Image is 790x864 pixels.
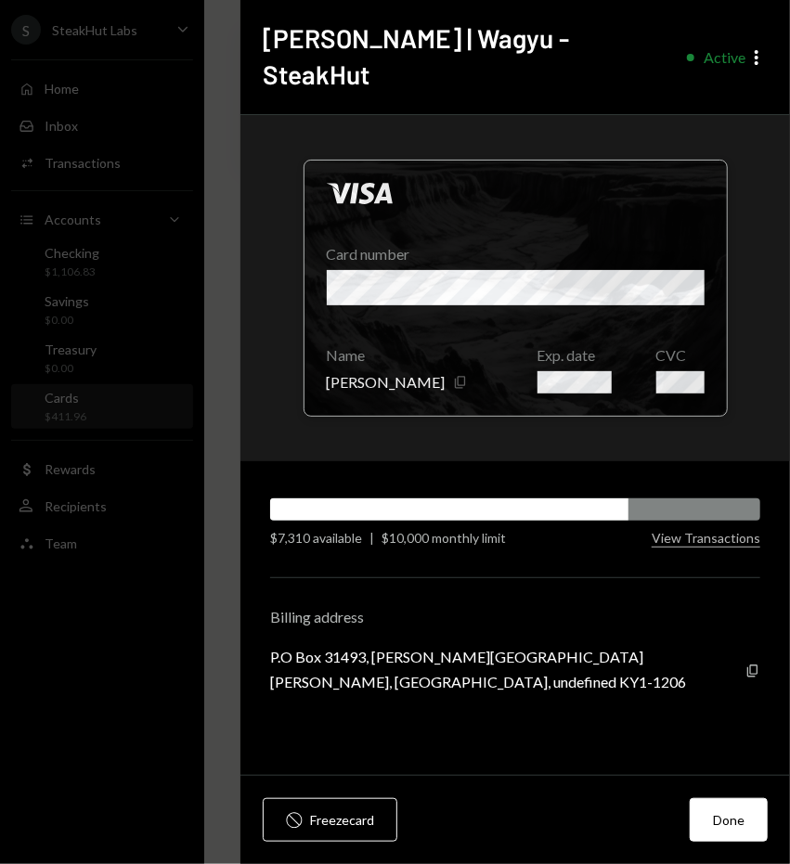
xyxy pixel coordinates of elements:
[704,48,745,66] div: Active
[304,160,728,417] div: Click to hide
[270,528,362,548] div: $7,310 available
[382,528,506,548] div: $10,000 monthly limit
[369,528,374,548] div: |
[652,530,760,548] button: View Transactions
[263,798,397,842] button: Freezecard
[263,20,672,92] h2: [PERSON_NAME] | Wagyu - SteakHut
[270,608,760,625] div: Billing address
[690,798,768,842] button: Done
[310,810,374,830] div: Freeze card
[270,648,686,665] div: P.O Box 31493, [PERSON_NAME][GEOGRAPHIC_DATA]
[270,673,686,690] div: [PERSON_NAME], [GEOGRAPHIC_DATA], undefined KY1-1206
